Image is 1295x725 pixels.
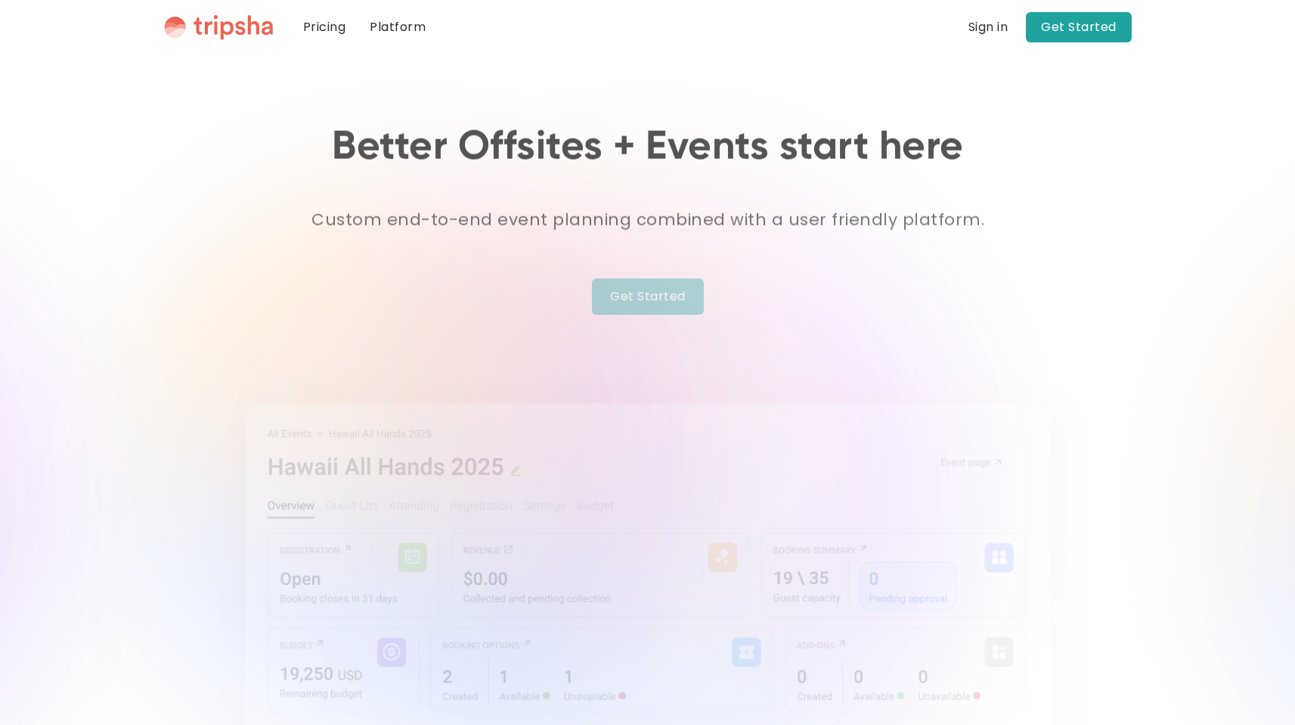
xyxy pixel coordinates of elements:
[164,14,273,40] a: home
[968,21,1008,33] div: Sign in
[311,208,984,232] strong: Custom end-to-end event planning combined with a user friendly platform.
[332,124,964,172] h1: Better Offsites + Events start here
[592,278,704,315] a: Get Started
[164,14,273,40] img: Tripsha Logo
[1026,12,1132,42] a: Get Started
[968,18,1008,36] a: Sign in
